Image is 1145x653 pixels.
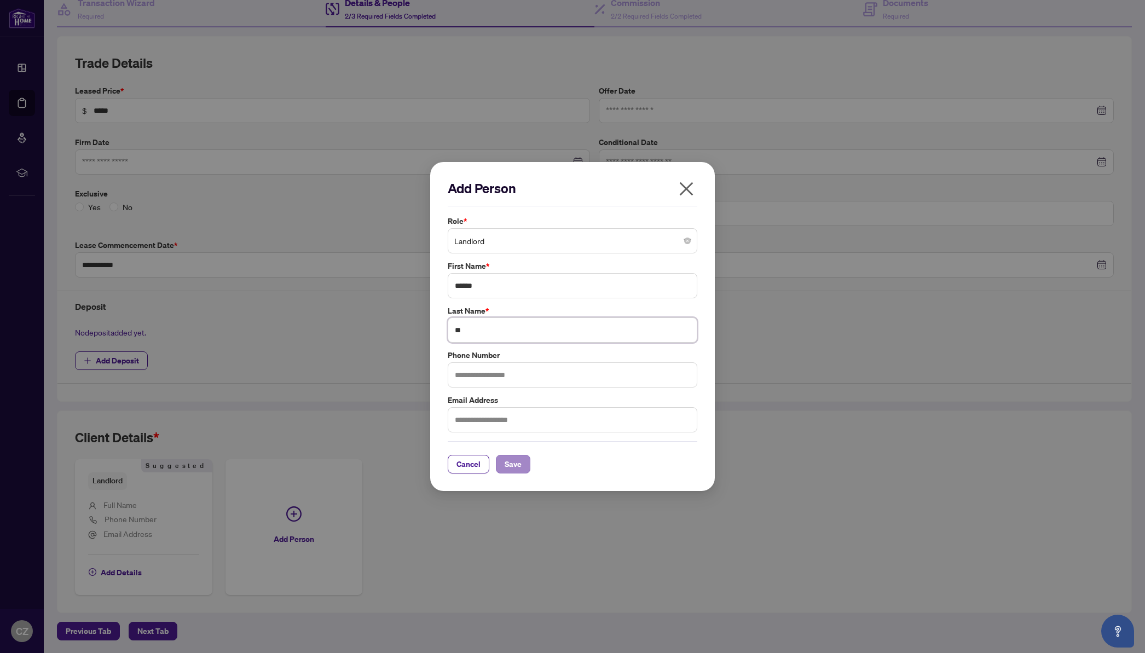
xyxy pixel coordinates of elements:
[448,260,697,272] label: First Name
[448,215,697,227] label: Role
[448,180,697,197] h2: Add Person
[448,349,697,361] label: Phone Number
[505,455,522,473] span: Save
[456,455,481,473] span: Cancel
[448,455,489,473] button: Cancel
[496,455,530,473] button: Save
[448,305,697,317] label: Last Name
[454,230,691,251] span: Landlord
[1101,615,1134,648] button: Open asap
[684,238,691,244] span: close-circle
[448,394,697,406] label: Email Address
[678,180,695,198] span: close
